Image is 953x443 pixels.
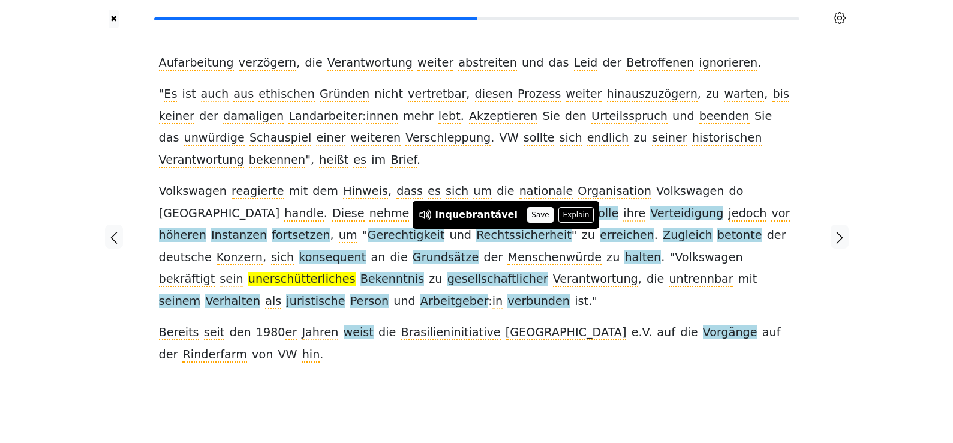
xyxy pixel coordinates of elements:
span: " [159,87,164,102]
span: die [390,250,407,265]
span: die [497,184,514,199]
span: Leid [574,56,598,71]
span: seit [204,325,225,340]
span: Brief [390,153,417,168]
span: , [388,184,392,199]
span: " [572,228,577,243]
button: Explain [558,207,594,223]
span: . [654,228,658,243]
span: halten [624,250,661,265]
span: diesen [475,87,513,102]
span: zu [606,250,620,264]
span: , [263,250,266,265]
span: auf [762,325,781,340]
span: auf [657,325,675,340]
span: Es [164,87,177,102]
span: . [324,206,327,221]
span: Gründen [320,87,369,102]
span: Schauspiel [249,131,311,146]
span: Verantwortung [327,56,413,71]
span: Instanzen [211,228,267,243]
span: ", [305,153,314,168]
span: , [698,87,701,102]
span: einer [316,131,345,146]
span: das [159,131,179,145]
span: Vorgänge [703,325,757,340]
span: [GEOGRAPHIC_DATA] [159,206,280,221]
span: historischen [692,131,762,146]
span: . [588,294,592,309]
span: weiter [566,87,602,102]
span: im [371,153,386,168]
span: verzögern [239,56,297,71]
span: Bekenntnis [360,272,425,287]
span: abstreiten [458,56,517,71]
span: die [647,272,664,287]
span: weiteren [351,131,401,146]
span: zu [633,131,647,145]
span: der [199,109,218,123]
span: Bereits [159,325,199,340]
span: Rinderfarm [182,348,246,363]
span: erreichen [600,228,654,243]
span: " [592,294,597,309]
span: ignorieren [699,56,757,71]
span: heißt [319,153,348,168]
span: 1980 [256,325,285,340]
span: höheren [159,228,206,243]
span: ihre [623,206,645,221]
span: den [565,109,587,124]
span: . [638,325,642,340]
span: Aufarbeitung [159,56,234,71]
span: sich [446,184,468,199]
span: Person [350,294,389,309]
span: als [265,294,281,309]
span: VW [500,131,519,146]
span: mit [738,272,757,286]
span: endlich [587,131,629,146]
span: beenden [699,109,750,124]
span: der [159,348,178,361]
span: vor [771,206,790,221]
span: weiter [417,56,453,71]
span: unwürdige [184,131,245,146]
span: , [764,87,768,102]
span: der [483,250,503,264]
span: warten [724,87,764,102]
span: die [305,56,322,71]
span: jedoch [729,206,767,221]
span: hinauszuzögern [607,87,698,102]
span: Volkswagen [159,184,227,199]
div: inquebrantável [435,208,518,222]
span: e [632,325,639,340]
span: , [466,87,470,102]
span: Verteidigung [650,206,723,221]
span: handle [284,206,323,221]
span: dass [396,184,423,199]
span: . [661,250,665,265]
span: Verschleppung [405,131,491,146]
span: es [353,153,366,168]
span: und [672,109,695,123]
span: Verhalten [205,294,260,309]
span: . [320,348,323,363]
span: [GEOGRAPHIC_DATA] [506,325,627,340]
span: ethischen [258,87,315,102]
span: nationale [519,184,573,199]
span: Landarbeiter [288,109,362,124]
span: der [602,56,621,70]
span: es [428,184,441,199]
span: lebt [438,109,461,124]
span: Brasilieninitiative [401,325,500,340]
span: . [757,56,761,71]
span: . [491,131,494,146]
span: verbunden [507,294,570,309]
span: . [461,109,464,124]
span: , [296,56,300,71]
span: " [669,250,675,265]
button: ✖ [109,10,119,28]
span: keiner [159,109,194,124]
span: Grundsätze [413,250,479,265]
span: das [549,56,569,70]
